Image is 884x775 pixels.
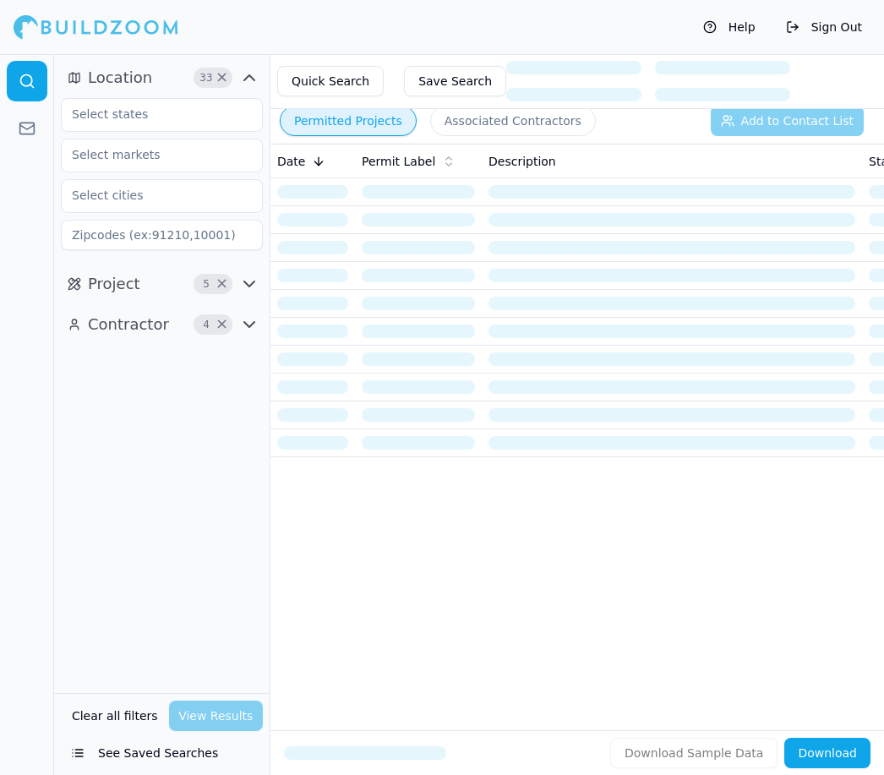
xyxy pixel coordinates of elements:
[778,14,870,41] button: Sign Out
[695,14,764,41] button: Help
[198,276,215,292] span: 5
[488,153,556,170] span: Description
[62,139,241,170] input: Select markets
[88,313,169,336] span: Contractor
[61,270,263,297] button: Project5Clear Project filters
[198,69,215,86] span: 33
[61,64,263,91] button: Location33Clear Location filters
[404,66,506,96] button: Save Search
[88,272,140,296] span: Project
[61,311,263,338] button: Contractor4Clear Contractor filters
[216,74,228,82] span: Clear Location filters
[430,106,596,136] button: Associated Contractors
[280,106,417,136] button: Permitted Projects
[277,66,384,96] button: Quick Search
[277,153,305,170] span: Date
[88,66,152,90] span: Location
[362,153,435,170] span: Permit Label
[62,180,241,210] input: Select cities
[216,320,228,329] span: Clear Contractor filters
[68,701,162,731] button: Clear all filters
[62,99,241,129] input: Select states
[784,738,870,768] button: Download
[198,316,215,333] span: 4
[61,220,263,250] input: Zipcodes (ex:91210,10001)
[61,738,263,768] button: See Saved Searches
[216,280,228,288] span: Clear Project filters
